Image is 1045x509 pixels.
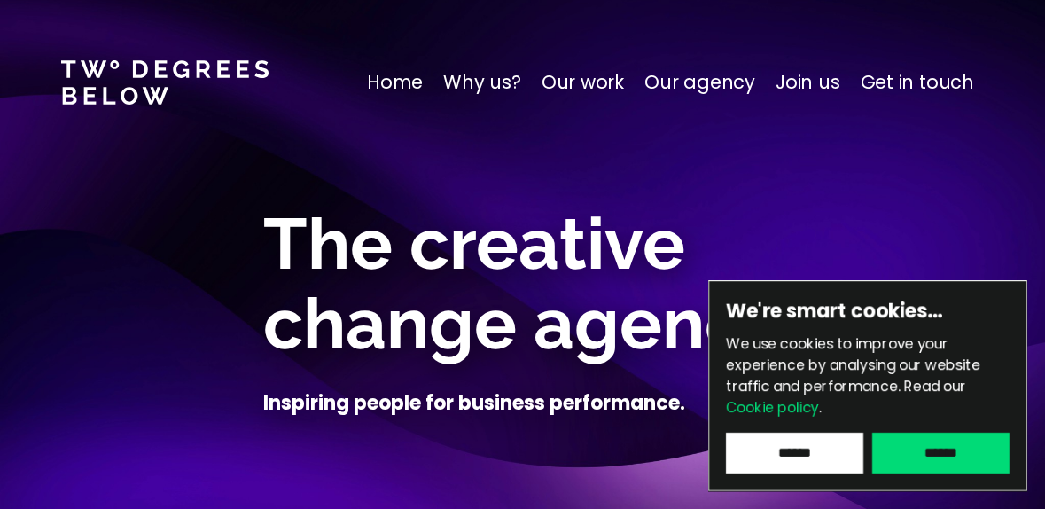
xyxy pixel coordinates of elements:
[644,68,755,97] a: Our agency
[542,68,624,97] a: Our work
[367,68,423,97] a: Home
[726,376,966,418] span: Read our .
[861,68,974,97] a: Get in touch
[263,390,685,417] h4: Inspiring people for business performance.
[726,298,1010,325] h6: We're smart cookies…
[443,68,521,97] a: Why us?
[263,202,783,365] span: The creative change agency
[726,397,819,418] a: Cookie policy
[726,333,1010,419] p: We use cookies to improve your experience by analysing our website traffic and performance.
[776,68,840,97] a: Join us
